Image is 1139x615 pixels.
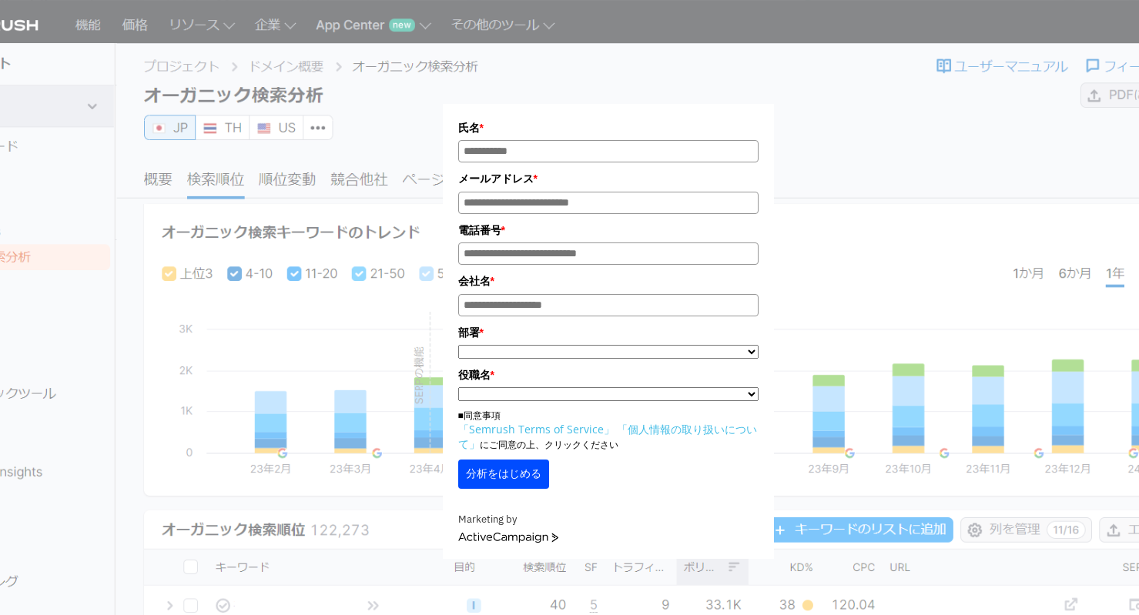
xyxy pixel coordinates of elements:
[458,170,759,187] label: メールアドレス
[458,460,549,489] button: 分析をはじめる
[458,222,759,239] label: 電話番号
[458,422,615,436] a: 「Semrush Terms of Service」
[458,512,759,528] div: Marketing by
[458,324,759,341] label: 部署
[458,366,759,383] label: 役職名
[458,422,757,451] a: 「個人情報の取り扱いについて」
[458,272,759,289] label: 会社名
[458,119,759,136] label: 氏名
[458,409,759,452] p: ■同意事項 にご同意の上、クリックください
